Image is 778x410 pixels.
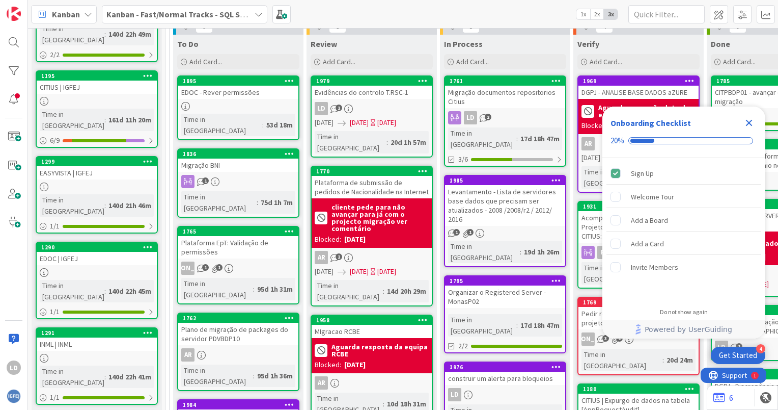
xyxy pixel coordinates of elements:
div: Welcome Tour is incomplete. [606,186,761,208]
div: Migração BNI [178,159,298,172]
div: Time in [GEOGRAPHIC_DATA] [581,262,653,285]
div: 1761 [450,78,565,85]
div: [DATE] [377,117,396,128]
div: Time in [GEOGRAPHIC_DATA] [40,23,104,45]
div: 161d 11h 20m [106,114,154,125]
div: 1765 [178,227,298,236]
div: 1985 [450,177,565,184]
div: Migração documentos repositorios Citius [445,86,565,108]
div: Time in [GEOGRAPHIC_DATA] [40,366,104,388]
div: [PERSON_NAME] [181,262,194,275]
span: 2/2 [458,341,468,351]
div: LD [445,388,565,401]
div: FR [597,246,610,259]
b: Kanban - Fast/Normal Tracks - SQL SERVER [106,9,264,19]
span: 1 [467,229,474,236]
div: DGPJ - ANALISE BASE DADOS aZURE [578,86,699,99]
div: EDOC | IGFEJ [37,252,157,265]
div: 20d 1h 57m [388,137,429,148]
span: : [386,137,388,148]
img: Visit kanbanzone.com [7,7,21,21]
div: 1969 [578,76,699,86]
span: : [104,29,106,40]
div: 1291 [37,328,157,338]
div: Welcome Tour [631,191,674,203]
div: MIgracao RCBE [312,325,432,338]
div: 2/2 [37,48,157,61]
div: Time in [GEOGRAPHIC_DATA] [40,194,104,217]
div: 14d 20h 29m [384,286,429,297]
span: : [253,284,255,295]
span: 1 [216,264,223,271]
div: Time in [GEOGRAPHIC_DATA] [315,280,383,302]
div: 1 [53,4,55,12]
span: 1x [576,9,590,19]
div: 1290EDOC | IGFEJ [37,243,157,265]
div: Onboarding Checklist [610,117,691,129]
div: LD [445,111,565,124]
div: 1765 [183,228,298,235]
div: 1969DGPJ - ANALISE BASE DADOS aZURE [578,76,699,99]
span: Add Card... [323,57,355,66]
div: Add a Board is incomplete. [606,209,761,232]
div: EDOC - Rever permissões [178,86,298,99]
div: 1985Levantamento - Lista de servidores base dados que precisam ser atualizados - 2008 /2008/r2 / ... [445,176,565,226]
div: FR [578,246,699,259]
div: 1765Plataforma EpT: Validação de permissões [178,227,298,259]
div: 1931 [578,202,699,211]
div: Add a Card is incomplete. [606,233,761,255]
div: Pedir recursos Servidores SQL para projeto IRM (Sealpath) [578,307,699,329]
div: Plataforma de submissão de pedidos de Nacionalidade na Internet [312,176,432,198]
div: Plataforma EpT: Validação de permissões [178,236,298,259]
span: : [383,286,384,297]
div: 1985 [445,176,565,185]
span: 2 / 2 [50,49,60,60]
span: : [662,354,664,366]
div: Blocked: [581,120,608,131]
div: 95d 1h 31m [255,284,295,295]
div: 1836 [183,150,298,158]
div: 1895 [178,76,298,86]
div: Time in [GEOGRAPHIC_DATA] [581,166,653,189]
span: Add Card... [723,57,756,66]
span: : [520,246,521,258]
div: Evidências do controlo T.RSC-1 [312,86,432,99]
span: Kanban [52,8,80,20]
span: [DATE] [315,117,334,128]
div: 1195 [37,71,157,81]
span: Verify [577,39,599,49]
div: LD [7,361,21,375]
b: Aguarda marcação data de execução produtivo [598,104,696,118]
span: 3/6 [458,154,468,165]
div: 6/9 [37,134,157,147]
span: : [253,370,255,381]
div: AR [581,137,595,150]
div: LD [715,341,728,354]
span: Done [711,39,730,49]
div: CITIUS | IGFEJ [37,81,157,94]
div: 20d 24m [664,354,696,366]
div: 1762 [183,315,298,322]
div: 1762Plano de migração de packages do servidor PDVBDP10 [178,314,298,345]
div: 1180 [578,385,699,394]
div: 1836Migração BNI [178,149,298,172]
div: [PERSON_NAME] [578,332,699,346]
div: 1976construir um alerta para bloqueios [445,363,565,385]
div: 1795Organizar o Registered Server - MonasP02 [445,276,565,308]
div: 1979Evidências do controlo T.RSC-1 [312,76,432,99]
span: Powered by UserGuiding [645,323,732,336]
span: 1 / 1 [50,221,60,232]
div: 140d 22h 41m [106,371,154,382]
div: INML | INML [37,338,157,351]
div: 1/1 [37,391,157,404]
div: 1762 [178,314,298,323]
input: Quick Filter... [628,5,705,23]
a: 6 [713,392,733,404]
span: [DATE] [350,266,369,277]
div: Plano de migração de packages do servidor PDVBDP10 [178,323,298,345]
div: Time in [GEOGRAPHIC_DATA] [315,131,386,153]
div: [PERSON_NAME] [581,332,595,346]
div: Organizar o Registered Server - MonasP02 [445,286,565,308]
div: 1895 [183,78,298,85]
div: Blocked: [315,234,341,245]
